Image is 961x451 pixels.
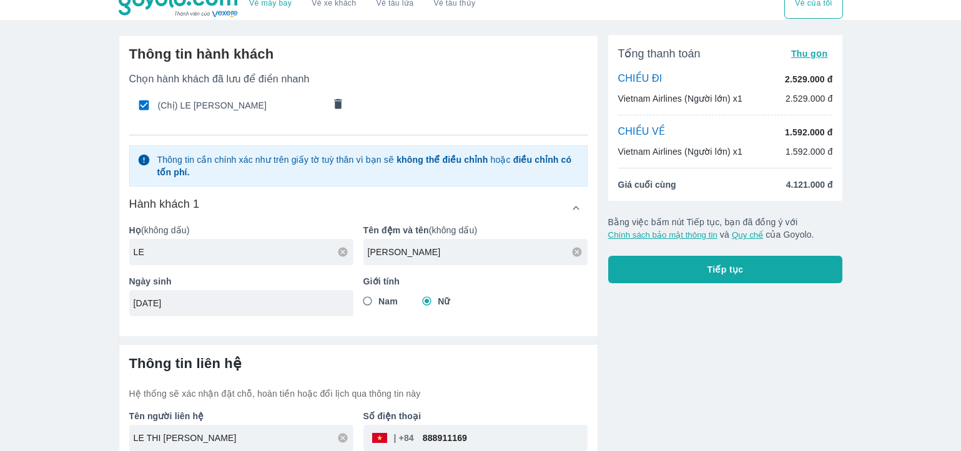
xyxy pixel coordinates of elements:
[363,411,421,421] b: Số điện thoại
[129,225,141,235] b: Họ
[129,73,588,85] p: Chọn hành khách đã lưu để điền nhanh
[608,216,843,241] p: Bằng việc bấm nút Tiếp tục, bạn đã đồng ý với và của Goyolo.
[786,178,833,191] span: 4.121.000 đ
[378,295,398,308] span: Nam
[363,275,588,288] p: Giới tính
[618,72,663,86] p: CHIỀU ĐI
[618,145,742,158] p: Vietnam Airlines (Người lớn) x1
[129,196,200,211] h6: Hành khách 1
[129,275,353,288] p: Ngày sinh
[785,73,832,85] p: 2.529.000 đ
[157,153,579,178] p: Thông tin cần chính xác như trên giấy tờ tuỳ thân vì bạn sẽ hoặc
[129,46,588,63] h6: Thông tin hành khách
[785,126,832,138] p: 1.592.000 đ
[786,45,833,62] button: Thu gọn
[791,49,828,59] span: Thu gọn
[129,355,588,372] h6: Thông tin liên hệ
[158,99,324,112] span: (Chị) LE [PERSON_NAME]
[129,224,353,236] p: (không dấu)
[129,387,588,400] p: Hệ thống sẽ xác nhận đặt chỗ, hoàn tiền hoặc đổi lịch qua thông tin này
[786,145,833,158] p: 1.592.000 đ
[618,92,742,105] p: Vietnam Airlines (Người lớn) x1
[438,295,450,308] span: Nữ
[608,256,843,283] button: Tiếp tục
[325,92,351,119] button: comments
[618,178,676,191] span: Giá cuối cùng
[129,411,204,421] b: Tên người liên hệ
[134,246,353,258] input: Ví dụ: NGUYEN
[363,225,429,235] b: Tên đệm và tên
[618,125,666,139] p: CHIỀU VỀ
[134,297,341,309] input: Ví dụ: 31/12/1990
[618,46,701,61] span: Tổng thanh toán
[732,230,763,240] button: Quy chế
[608,230,717,240] button: Chính sách bảo mật thông tin
[707,263,744,276] span: Tiếp tục
[368,246,588,258] input: Ví dụ: VAN A
[363,224,588,236] p: (không dấu)
[397,155,488,165] strong: không thể điều chỉnh
[786,92,833,105] p: 2.529.000 đ
[134,432,353,444] input: Ví dụ: NGUYEN VAN A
